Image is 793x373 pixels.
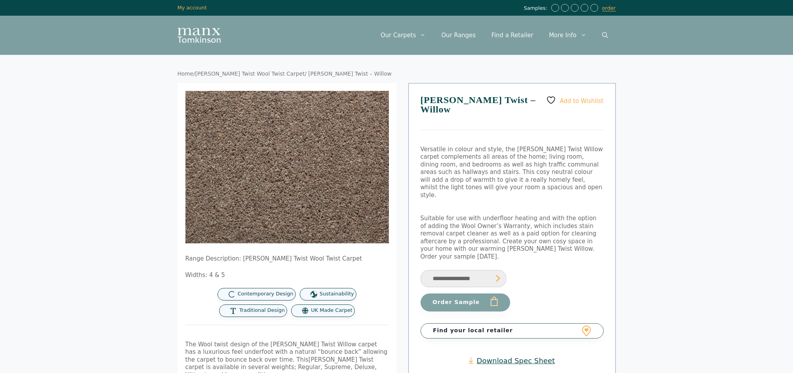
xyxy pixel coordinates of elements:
[541,24,594,47] a: More Info
[421,293,510,311] button: Order Sample
[421,323,604,338] a: Find your local retailer
[421,95,604,130] h1: [PERSON_NAME] Twist – Willow
[469,356,555,365] a: Download Spec Sheet
[178,71,616,78] nav: Breadcrumb
[178,5,207,11] a: My account
[185,91,389,243] img: Tomkinson Twist Willow
[602,5,616,11] a: order
[484,24,541,47] a: Find a Retailer
[178,28,221,43] img: Manx Tomkinson
[373,24,616,47] nav: Primary
[421,146,604,199] p: Versatile in colour and style, the [PERSON_NAME] Twist Willow carpet complements all areas of the...
[560,97,604,104] span: Add to Wishlist
[185,272,389,279] p: Widths: 4 & 5
[178,71,194,77] a: Home
[239,307,285,314] span: Traditional Design
[195,71,305,77] a: [PERSON_NAME] Twist Wool Twist Carpet
[311,307,352,314] span: UK Made Carpet
[524,5,549,12] span: Samples:
[237,291,293,297] span: Contemporary Design
[373,24,434,47] a: Our Carpets
[594,24,616,47] a: Open Search Bar
[185,255,389,263] p: Range Description: [PERSON_NAME] Twist Wool Twist Carpet
[546,95,603,105] a: Add to Wishlist
[320,291,354,297] span: Sustainability
[433,24,484,47] a: Our Ranges
[421,215,604,261] p: Suitable for use with underfloor heating and with the option of adding the Wool Owner’s Warranty,...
